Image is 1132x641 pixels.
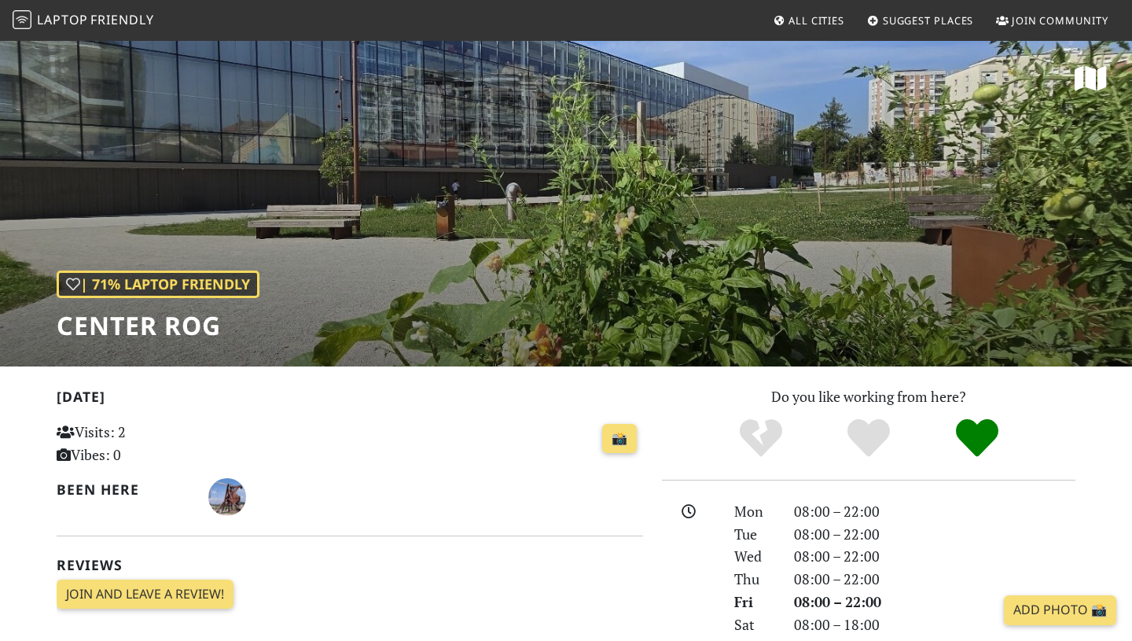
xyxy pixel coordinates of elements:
[785,545,1085,568] div: 08:00 – 22:00
[785,500,1085,523] div: 08:00 – 22:00
[785,523,1085,546] div: 08:00 – 22:00
[57,481,189,498] h2: Been here
[725,591,785,613] div: Fri
[785,613,1085,636] div: 08:00 – 18:00
[861,6,980,35] a: Suggest Places
[37,11,88,28] span: Laptop
[57,557,643,573] h2: Reviews
[814,417,923,460] div: Yes
[725,613,785,636] div: Sat
[725,568,785,591] div: Thu
[785,591,1085,613] div: 08:00 – 22:00
[57,271,259,298] div: | 71% Laptop Friendly
[90,11,153,28] span: Friendly
[766,6,851,35] a: All Cities
[57,311,259,341] h1: Center Rog
[13,10,31,29] img: LaptopFriendly
[208,486,246,505] span: Boštjan Trebušnik
[788,13,844,28] span: All Cities
[1004,595,1116,625] a: Add Photo 📸
[662,385,1075,408] p: Do you like working from here?
[725,500,785,523] div: Mon
[1012,13,1108,28] span: Join Community
[883,13,974,28] span: Suggest Places
[57,421,240,466] p: Visits: 2 Vibes: 0
[208,478,246,516] img: 6085-bostjan.jpg
[923,417,1031,460] div: Definitely!
[725,545,785,568] div: Wed
[57,389,643,411] h2: [DATE]
[990,6,1115,35] a: Join Community
[57,580,233,610] a: Join and leave a review!
[785,568,1085,591] div: 08:00 – 22:00
[707,417,815,460] div: No
[725,523,785,546] div: Tue
[13,7,154,35] a: LaptopFriendly LaptopFriendly
[602,424,637,454] a: 📸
